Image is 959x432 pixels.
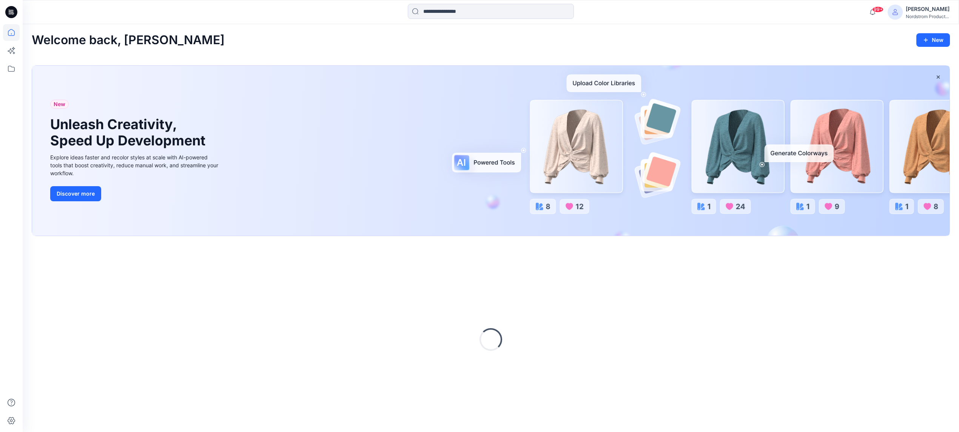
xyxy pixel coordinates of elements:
[32,33,225,47] h2: Welcome back, [PERSON_NAME]
[50,186,220,201] a: Discover more
[916,33,950,47] button: New
[872,6,883,12] span: 99+
[50,153,220,177] div: Explore ideas faster and recolor styles at scale with AI-powered tools that boost creativity, red...
[50,186,101,201] button: Discover more
[50,116,209,149] h1: Unleash Creativity, Speed Up Development
[54,100,65,109] span: New
[906,14,950,19] div: Nordstrom Product...
[906,5,950,14] div: [PERSON_NAME]
[892,9,898,15] svg: avatar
